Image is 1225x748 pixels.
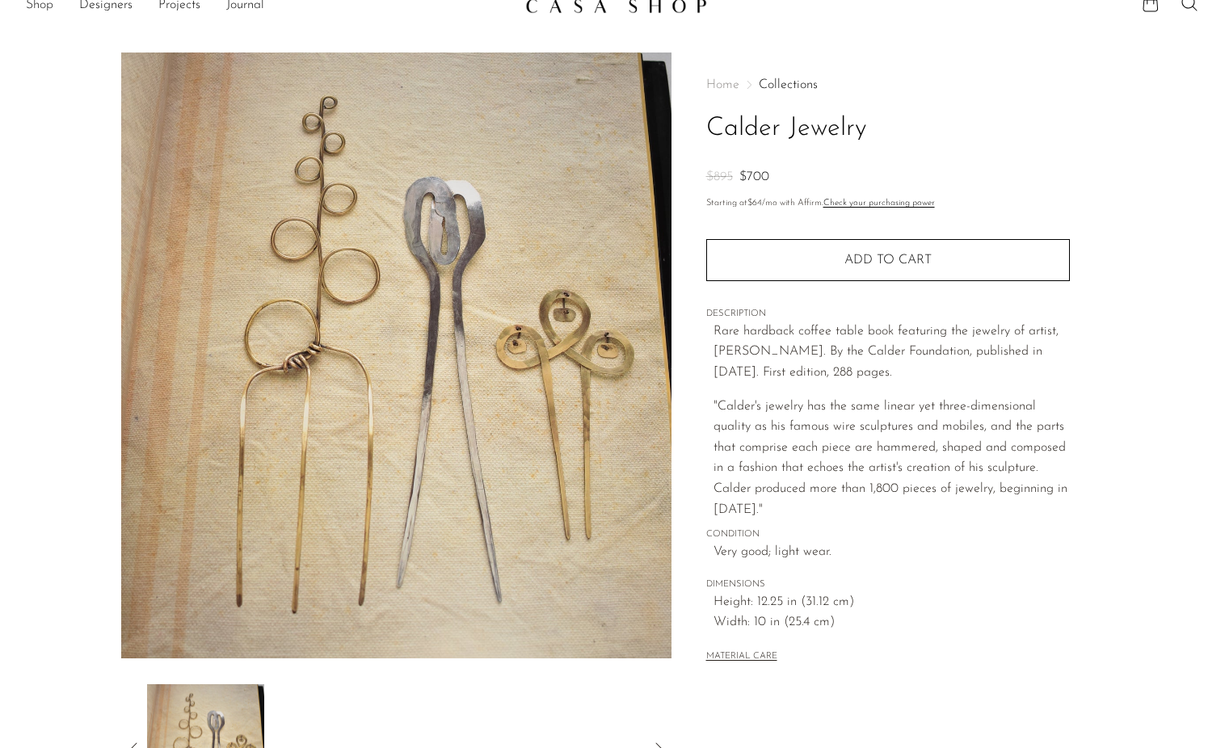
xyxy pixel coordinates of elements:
[739,170,769,183] span: $700
[706,170,733,183] span: $895
[706,239,1070,281] button: Add to cart
[759,78,818,91] a: Collections
[121,53,671,658] img: Calder Jewelry
[706,307,1070,321] span: DESCRIPTION
[823,199,935,208] a: Check your purchasing power - Learn more about Affirm Financing (opens in modal)
[706,108,1070,149] h1: Calder Jewelry
[714,612,1070,633] span: Width: 10 in (25.4 cm)
[706,196,1070,211] p: Starting at /mo with Affirm.
[714,397,1070,521] p: "Calder's jewelry has the same linear yet three-dimensional quality as his famous wire sculptures...
[706,651,777,663] button: MATERIAL CARE
[706,578,1070,592] span: DIMENSIONS
[747,199,762,208] span: $64
[706,78,1070,91] nav: Breadcrumbs
[844,254,932,267] span: Add to cart
[706,527,1070,542] span: CONDITION
[714,321,1070,384] p: Rare hardback coffee table book featuring the jewelry of artist, [PERSON_NAME]. By the Calder Fou...
[714,592,1070,613] span: Height: 12.25 in (31.12 cm)
[706,78,739,91] span: Home
[714,542,1070,563] span: Very good; light wear.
